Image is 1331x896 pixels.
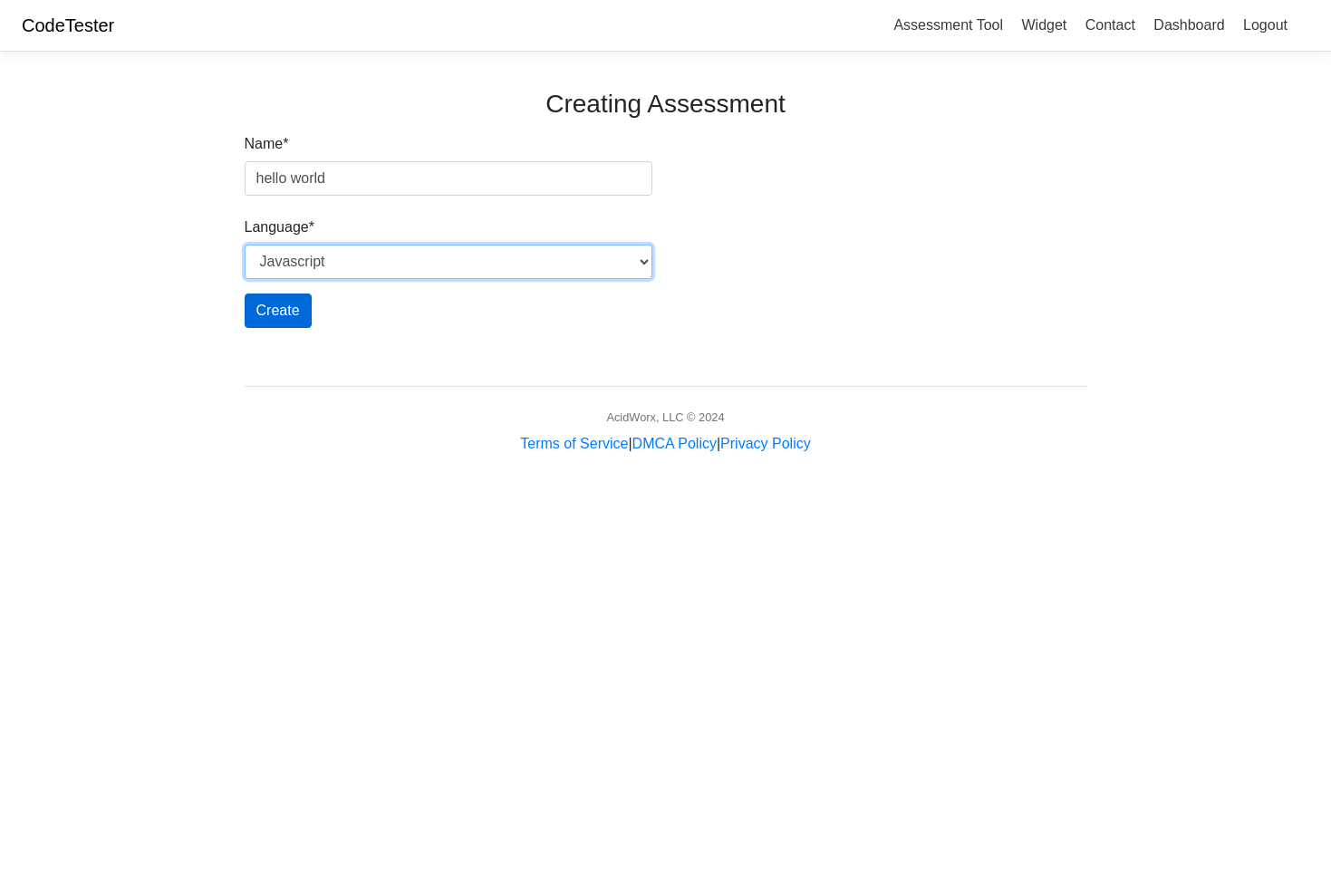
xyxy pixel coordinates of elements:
[245,294,312,328] input: Create
[245,210,314,245] label: Language
[245,89,1087,120] h3: Creating Assessment
[886,10,1010,40] a: Assessment Tool
[245,127,289,161] label: Name
[520,433,810,455] div: | |
[632,436,717,451] a: DMCA Policy
[520,436,628,451] a: Terms of Service
[1146,10,1231,40] a: Dashboard
[22,15,114,35] a: CodeTester
[1236,10,1295,40] a: Logout
[606,409,724,426] div: AcidWorx, LLC © 2024
[720,436,811,451] a: Privacy Policy
[1078,10,1143,40] a: Contact
[1014,10,1074,40] a: Widget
